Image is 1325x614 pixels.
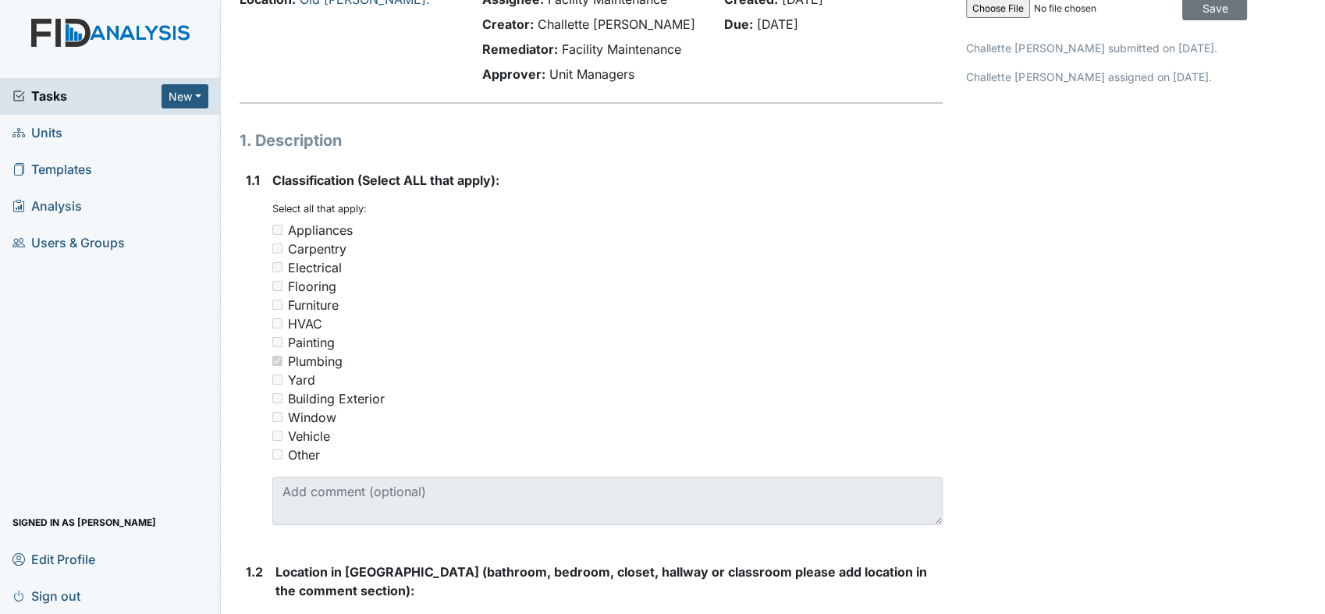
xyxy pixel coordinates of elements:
input: Painting [272,337,282,347]
span: Challette [PERSON_NAME] [537,16,694,32]
p: Challette [PERSON_NAME] assigned on [DATE]. [966,69,1306,85]
span: [DATE] [757,16,798,32]
strong: Creator: [481,16,533,32]
label: 1.2 [246,563,263,581]
span: Facility Maintenance [561,41,680,57]
input: Plumbing [272,356,282,366]
strong: Remediator: [481,41,557,57]
div: Window [288,408,336,427]
input: Furniture [272,300,282,310]
div: Carpentry [288,240,346,258]
small: Select all that apply: [272,203,367,215]
strong: Due: [724,16,753,32]
div: Yard [288,371,315,389]
div: Electrical [288,258,342,277]
input: Carpentry [272,243,282,254]
div: Other [288,445,320,464]
div: Flooring [288,277,336,296]
span: Signed in as [PERSON_NAME] [12,510,156,534]
span: Templates [12,158,92,182]
span: Unit Managers [549,66,634,82]
div: HVAC [288,314,322,333]
input: Building Exterior [272,393,282,403]
input: HVAC [272,318,282,328]
a: Tasks [12,87,162,105]
strong: Approver: [481,66,545,82]
h1: 1. Description [240,129,943,152]
span: Classification (Select ALL that apply): [272,172,499,188]
input: Vehicle [272,431,282,441]
div: Vehicle [288,427,330,445]
div: Painting [288,333,335,352]
input: Appliances [272,225,282,235]
label: 1.1 [246,171,260,190]
span: Analysis [12,194,82,218]
input: Other [272,449,282,460]
span: Users & Groups [12,231,125,255]
div: Building Exterior [288,389,385,408]
span: Sign out [12,584,80,608]
input: Flooring [272,281,282,291]
span: Edit Profile [12,547,95,571]
p: Challette [PERSON_NAME] submitted on [DATE]. [966,40,1306,56]
div: Appliances [288,221,353,240]
div: Plumbing [288,352,343,371]
div: Furniture [288,296,339,314]
input: Window [272,412,282,422]
input: Electrical [272,262,282,272]
button: New [162,84,208,108]
input: Yard [272,374,282,385]
span: Units [12,121,62,145]
span: Location in [GEOGRAPHIC_DATA] (bathroom, bedroom, closet, hallway or classroom please add locatio... [275,564,927,598]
